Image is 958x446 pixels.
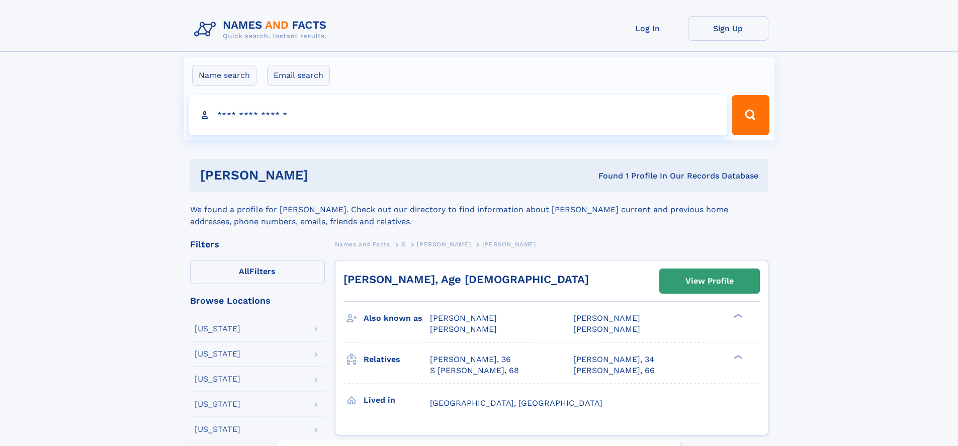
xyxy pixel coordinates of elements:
label: Name search [192,65,256,86]
div: Browse Locations [190,296,325,305]
a: Log In [607,16,688,41]
span: [PERSON_NAME] [573,324,640,334]
div: [US_STATE] [195,425,240,433]
span: [PERSON_NAME] [417,241,471,248]
a: Names and Facts [335,238,390,250]
div: ❯ [731,353,743,360]
div: View Profile [685,270,734,293]
a: S [401,238,406,250]
span: [PERSON_NAME] [430,324,497,334]
span: All [239,266,249,276]
input: search input [189,95,728,135]
div: We found a profile for [PERSON_NAME]. Check out our directory to find information about [PERSON_N... [190,192,768,228]
span: S [401,241,406,248]
div: [US_STATE] [195,400,240,408]
h3: Also known as [364,310,430,327]
a: [PERSON_NAME] [417,238,471,250]
a: S [PERSON_NAME], 68 [430,365,519,376]
label: Filters [190,260,325,284]
button: Search Button [732,95,769,135]
a: Sign Up [688,16,768,41]
img: Logo Names and Facts [190,16,335,43]
div: ❯ [731,313,743,319]
h3: Relatives [364,351,430,368]
span: [PERSON_NAME] [430,313,497,323]
h3: Lived in [364,392,430,409]
span: [PERSON_NAME] [482,241,536,248]
a: [PERSON_NAME], Age [DEMOGRAPHIC_DATA] [343,273,589,286]
div: [US_STATE] [195,325,240,333]
div: [US_STATE] [195,375,240,383]
span: [PERSON_NAME] [573,313,640,323]
a: [PERSON_NAME], 34 [573,354,654,365]
div: [US_STATE] [195,350,240,358]
div: Filters [190,240,325,249]
a: View Profile [660,269,759,293]
span: [GEOGRAPHIC_DATA], [GEOGRAPHIC_DATA] [430,398,602,408]
div: Found 1 Profile In Our Records Database [453,170,758,182]
a: [PERSON_NAME], 66 [573,365,655,376]
h1: [PERSON_NAME] [200,169,454,182]
label: Email search [267,65,330,86]
a: [PERSON_NAME], 36 [430,354,511,365]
